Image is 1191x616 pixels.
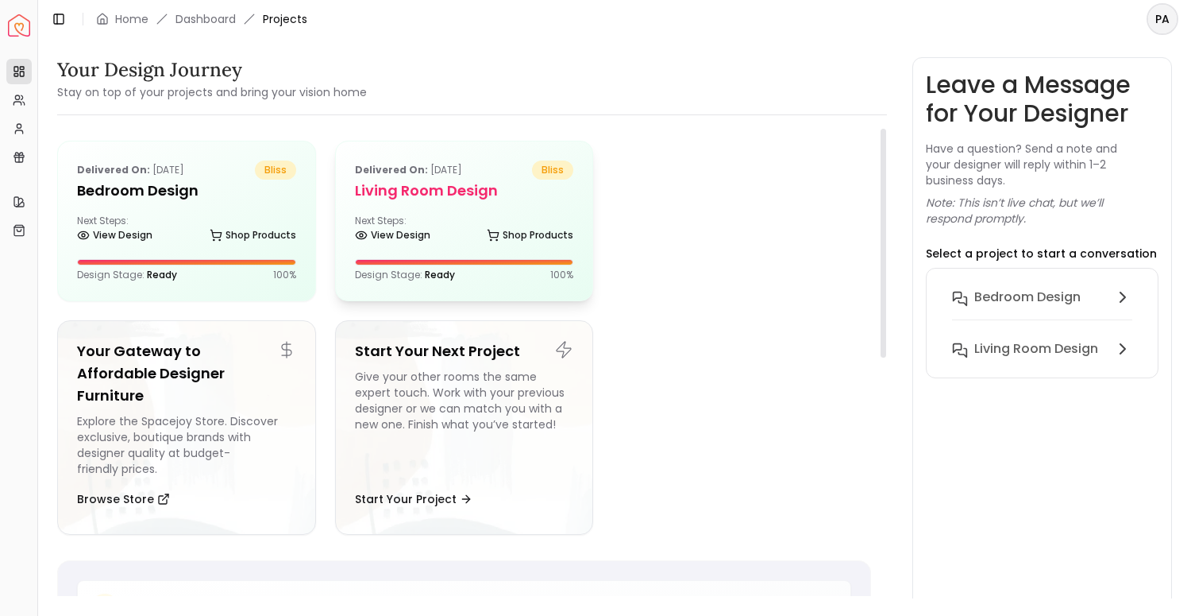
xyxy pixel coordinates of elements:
[77,269,177,281] p: Design Stage:
[939,333,1145,365] button: Living Room design
[255,161,296,180] span: bliss
[926,141,1158,188] p: Have a question? Send a note and your designer will reply within 1–2 business days.
[487,224,573,246] a: Shop Products
[175,11,236,27] a: Dashboard
[77,224,152,246] a: View Design
[263,11,307,27] span: Projects
[355,483,472,515] button: Start Your Project
[974,339,1098,358] h6: Living Room design
[355,269,455,281] p: Design Stage:
[926,195,1158,227] p: Note: This isn’t live chat, but we’ll respond promptly.
[273,269,296,281] p: 100 %
[355,369,574,477] div: Give your other rooms the same expert touch. Work with your previous designer or we can match you...
[532,161,573,180] span: bliss
[1147,3,1178,35] button: PA
[939,281,1145,333] button: Bedroom design
[355,215,574,246] div: Next Steps:
[425,268,455,281] span: Ready
[355,163,428,176] b: Delivered on:
[926,246,1157,262] p: Select a project to start a conversation
[1148,5,1177,33] span: PA
[77,180,296,202] h5: Bedroom design
[335,320,594,535] a: Start Your Next ProjectGive your other rooms the same expert touch. Work with your previous desig...
[355,224,430,246] a: View Design
[77,163,150,176] b: Delivered on:
[147,268,177,281] span: Ready
[57,320,316,535] a: Your Gateway to Affordable Designer FurnitureExplore the Spacejoy Store. Discover exclusive, bout...
[57,84,367,100] small: Stay on top of your projects and bring your vision home
[355,180,574,202] h5: Living Room design
[210,224,296,246] a: Shop Products
[77,161,184,180] p: [DATE]
[115,11,148,27] a: Home
[77,483,170,515] button: Browse Store
[77,340,296,407] h5: Your Gateway to Affordable Designer Furniture
[8,14,30,37] a: Spacejoy
[355,161,462,180] p: [DATE]
[355,340,574,362] h5: Start Your Next Project
[8,14,30,37] img: Spacejoy Logo
[96,11,307,27] nav: breadcrumb
[926,71,1158,128] h3: Leave a Message for Your Designer
[550,269,573,281] p: 100 %
[57,57,367,83] h3: Your Design Journey
[77,215,296,246] div: Next Steps:
[77,413,296,477] div: Explore the Spacejoy Store. Discover exclusive, boutique brands with designer quality at budget-f...
[974,288,1081,307] h6: Bedroom design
